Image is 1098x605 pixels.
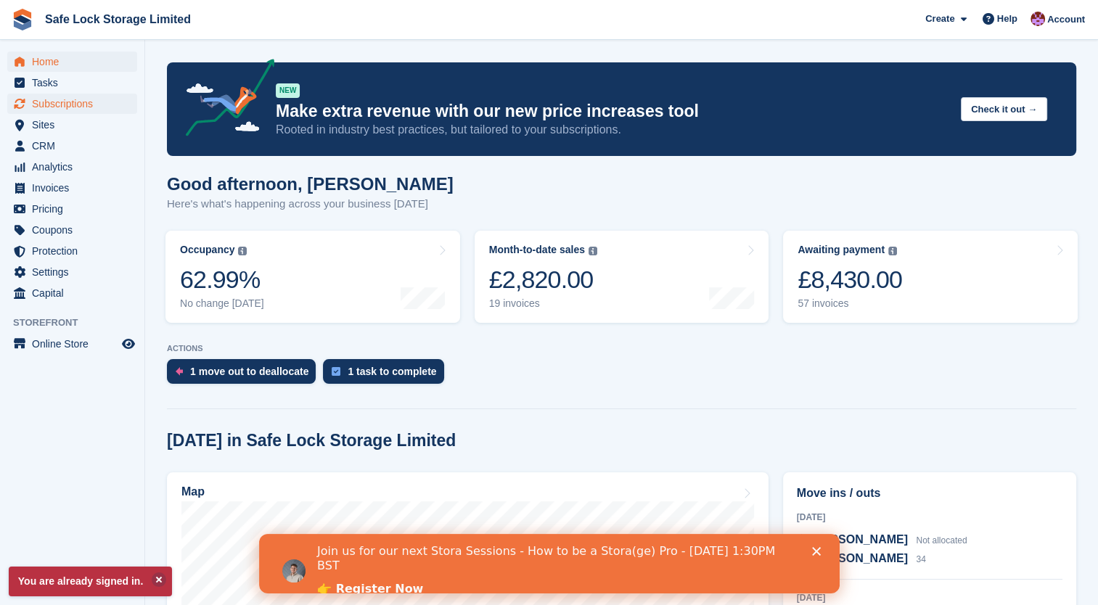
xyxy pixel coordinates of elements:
[181,485,205,498] h2: Map
[797,591,1062,604] div: [DATE]
[32,157,119,177] span: Analytics
[783,231,1078,323] a: Awaiting payment £8,430.00 57 invoices
[32,115,119,135] span: Sites
[7,73,137,93] a: menu
[32,94,119,114] span: Subscriptions
[332,367,340,376] img: task-75834270c22a3079a89374b754ae025e5fb1db73e45f91037f5363f120a921f8.svg
[259,534,840,593] iframe: Intercom live chat banner
[489,297,597,310] div: 19 invoices
[32,199,119,219] span: Pricing
[553,13,568,22] div: Close
[58,48,164,64] a: 👉 Register Now
[7,115,137,135] a: menu
[167,196,454,213] p: Here's what's happening across your business [DATE]
[589,247,597,255] img: icon-info-grey-7440780725fd019a000dd9b08b2336e03edf1995a4989e88bcd33f0948082b44.svg
[961,97,1047,121] button: Check it out →
[7,52,137,72] a: menu
[916,554,925,564] span: 34
[348,366,436,377] div: 1 task to complete
[32,136,119,156] span: CRM
[180,265,264,295] div: 62.99%
[7,136,137,156] a: menu
[811,533,908,546] span: [PERSON_NAME]
[7,220,137,240] a: menu
[167,359,323,391] a: 1 move out to deallocate
[165,231,460,323] a: Occupancy 62.99% No change [DATE]
[12,9,33,30] img: stora-icon-8386f47178a22dfd0bd8f6a31ec36ba5ce8667c1dd55bd0f319d3a0aa187defe.svg
[9,567,172,596] p: You are already signed in.
[173,59,275,141] img: price-adjustments-announcement-icon-8257ccfd72463d97f412b2fc003d46551f7dbcb40ab6d574587a9cd5c0d94...
[180,244,234,256] div: Occupancy
[32,52,119,72] span: Home
[13,316,144,330] span: Storefront
[7,283,137,303] a: menu
[1047,12,1085,27] span: Account
[1031,12,1045,26] img: Toni Ebong
[167,174,454,194] h1: Good afternoon, [PERSON_NAME]
[167,431,456,450] h2: [DATE] in Safe Lock Storage Limited
[797,485,1062,502] h2: Move ins / outs
[32,283,119,303] span: Capital
[176,367,183,376] img: move_outs_to_deallocate_icon-f764333ba52eb49d3ac5e1228854f67142a1ed5810a6f6cc68b1a99e826820c5.svg
[7,334,137,354] a: menu
[276,101,949,122] p: Make extra revenue with our new price increases tool
[798,244,885,256] div: Awaiting payment
[7,241,137,261] a: menu
[798,297,902,310] div: 57 invoices
[997,12,1017,26] span: Help
[32,241,119,261] span: Protection
[475,231,769,323] a: Month-to-date sales £2,820.00 19 invoices
[276,122,949,138] p: Rooted in industry best practices, but tailored to your subscriptions.
[276,83,300,98] div: NEW
[7,199,137,219] a: menu
[32,334,119,354] span: Online Store
[180,297,264,310] div: No change [DATE]
[32,220,119,240] span: Coupons
[190,366,308,377] div: 1 move out to deallocate
[798,265,902,295] div: £8,430.00
[489,244,585,256] div: Month-to-date sales
[7,157,137,177] a: menu
[489,265,597,295] div: £2,820.00
[39,7,197,31] a: Safe Lock Storage Limited
[797,550,926,569] a: [PERSON_NAME] 34
[811,552,908,564] span: [PERSON_NAME]
[888,247,897,255] img: icon-info-grey-7440780725fd019a000dd9b08b2336e03edf1995a4989e88bcd33f0948082b44.svg
[238,247,247,255] img: icon-info-grey-7440780725fd019a000dd9b08b2336e03edf1995a4989e88bcd33f0948082b44.svg
[916,535,967,546] span: Not allocated
[925,12,954,26] span: Create
[323,359,451,391] a: 1 task to complete
[797,511,1062,524] div: [DATE]
[7,262,137,282] a: menu
[7,94,137,114] a: menu
[32,262,119,282] span: Settings
[7,178,137,198] a: menu
[32,178,119,198] span: Invoices
[120,335,137,353] a: Preview store
[167,344,1076,353] p: ACTIONS
[32,73,119,93] span: Tasks
[797,531,967,550] a: [PERSON_NAME] Not allocated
